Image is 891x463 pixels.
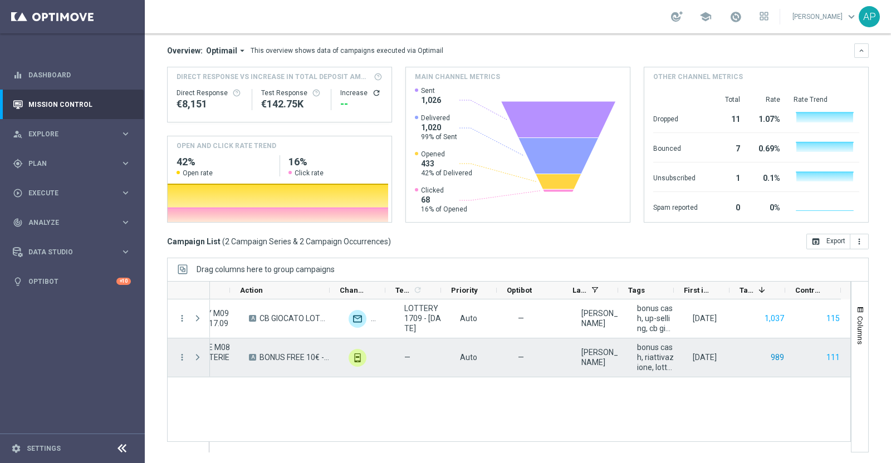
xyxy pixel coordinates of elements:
span: bonus cash, riattivazione, lotteries, accredito diretto, top master [637,342,674,372]
a: Settings [27,445,61,452]
i: more_vert [855,237,864,246]
h3: Campaign List [167,237,391,247]
span: Open rate [183,169,213,178]
button: more_vert [850,234,869,249]
span: — [518,352,524,362]
div: 7 [711,139,740,156]
h3: Overview: [167,46,203,56]
button: play_circle_outline Execute keyboard_arrow_right [12,189,131,198]
span: ( [222,237,225,247]
i: lightbulb [13,277,23,287]
span: Opened [421,150,472,159]
span: Action [240,286,263,294]
button: 1,037 [763,312,785,326]
button: gps_fixed Plan keyboard_arrow_right [12,159,131,168]
span: Templates [395,286,412,294]
a: [PERSON_NAME]keyboard_arrow_down [791,8,859,25]
div: 17 Sep 2025, Wednesday [693,313,717,323]
button: 115 [825,312,841,326]
div: Execute [13,188,120,198]
span: school [699,11,712,23]
multiple-options-button: Export to CSV [806,237,869,245]
div: Rate Trend [794,95,859,104]
div: +10 [116,278,131,285]
div: -- [340,97,383,111]
span: ) [388,237,391,247]
span: First in Range [684,286,711,294]
span: Columns [856,316,865,344]
div: Dropped [653,109,698,127]
button: more_vert [177,313,187,323]
i: person_search [13,129,23,139]
div: Increase [340,88,383,97]
span: Targeted Customers [740,286,754,294]
span: Optibot [507,286,532,294]
h4: Other channel metrics [653,72,743,82]
div: 0.69% [753,139,780,156]
div: 0% [753,198,780,215]
i: keyboard_arrow_right [120,247,131,257]
a: Dashboard [28,60,131,90]
button: Optimail arrow_drop_down [203,46,251,56]
span: Plan [28,160,120,167]
h4: OPEN AND CLICK RATE TREND [177,141,276,151]
div: Dashboard [13,60,131,90]
span: Sent [421,86,441,95]
div: Test Response [261,88,322,97]
div: Spam reported [653,198,698,215]
button: lightbulb Optibot +10 [12,277,131,286]
h4: Main channel metrics [415,72,500,82]
div: Unsubscribed [653,168,698,186]
div: 11 [711,109,740,127]
div: Optibot [13,267,131,296]
span: Priority [451,286,478,294]
i: open_in_browser [811,237,820,246]
button: person_search Explore keyboard_arrow_right [12,130,131,139]
img: In-app Inbox [371,310,389,328]
div: Rate [753,95,780,104]
div: Edoardo Ellena [581,308,618,328]
i: keyboard_arrow_right [120,129,131,139]
span: Data Studio [28,249,120,255]
div: Mission Control [13,90,131,119]
button: Data Studio keyboard_arrow_right [12,248,131,257]
div: 0.1% [753,168,780,186]
button: open_in_browser Export [806,234,850,249]
div: This overview shows data of campaigns executed via Optimail [251,46,443,56]
i: keyboard_arrow_down [858,47,865,55]
span: Tags [628,286,645,294]
span: 1,020 [421,122,457,132]
span: Auto [460,314,477,323]
button: equalizer Dashboard [12,71,131,80]
div: Analyze [13,218,120,228]
i: keyboard_arrow_right [120,188,131,198]
div: In-app Inbox [349,349,366,367]
div: Edoardo Ellena [581,347,618,367]
div: €142,752 [261,97,322,111]
button: refresh [372,88,381,97]
i: keyboard_arrow_right [120,217,131,228]
span: bonus cash, up-selling, cb giocato, lotteries, top master [637,303,674,333]
i: settings [11,444,21,454]
i: track_changes [13,218,23,228]
button: track_changes Analyze keyboard_arrow_right [12,218,131,227]
div: Explore [13,129,120,139]
button: keyboard_arrow_down [854,43,869,58]
span: A [249,354,256,361]
span: CB GIOCATO LOTTERIE 10% MAX 200 EURO - SPENDIBILE LOTTERIE [260,313,330,323]
div: Press SPACE to select this row. [168,299,210,338]
div: 1 [711,168,740,186]
button: more_vert [177,352,187,362]
div: 1.07% [753,109,780,127]
span: Execute [28,190,120,196]
span: 1,026 [421,95,441,105]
